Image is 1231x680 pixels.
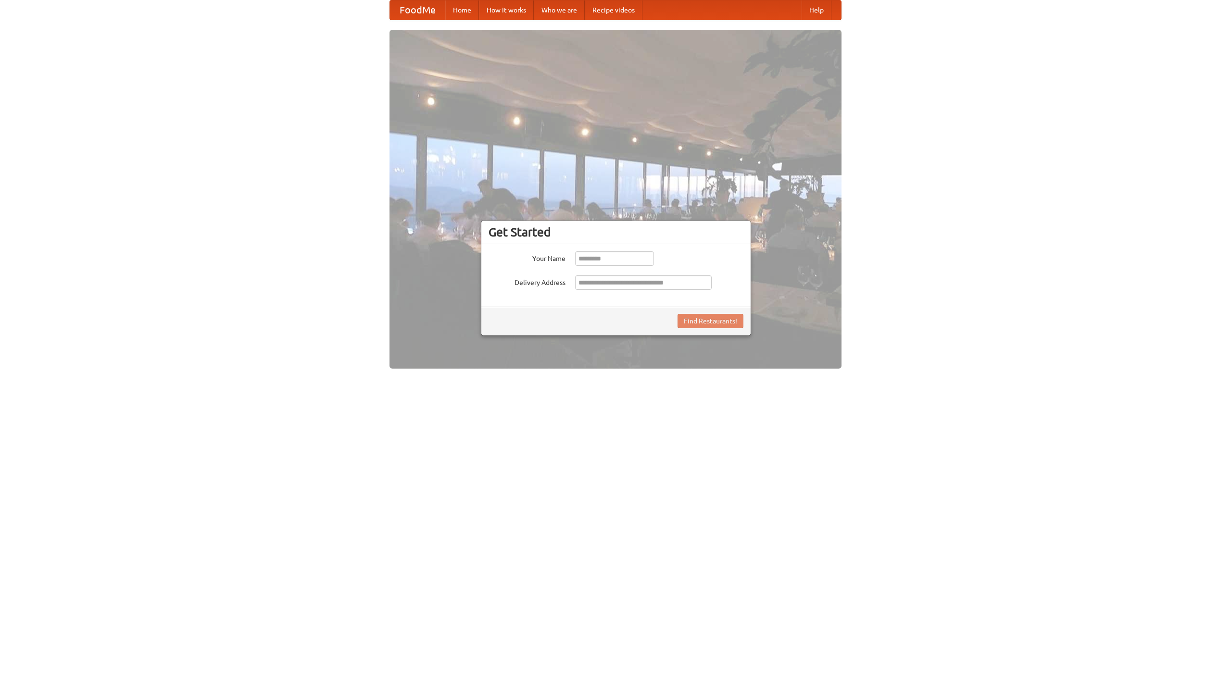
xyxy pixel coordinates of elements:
button: Find Restaurants! [678,314,743,328]
a: FoodMe [390,0,445,20]
a: How it works [479,0,534,20]
a: Home [445,0,479,20]
a: Help [802,0,831,20]
label: Delivery Address [489,275,565,287]
h3: Get Started [489,225,743,239]
a: Who we are [534,0,585,20]
a: Recipe videos [585,0,642,20]
label: Your Name [489,251,565,263]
